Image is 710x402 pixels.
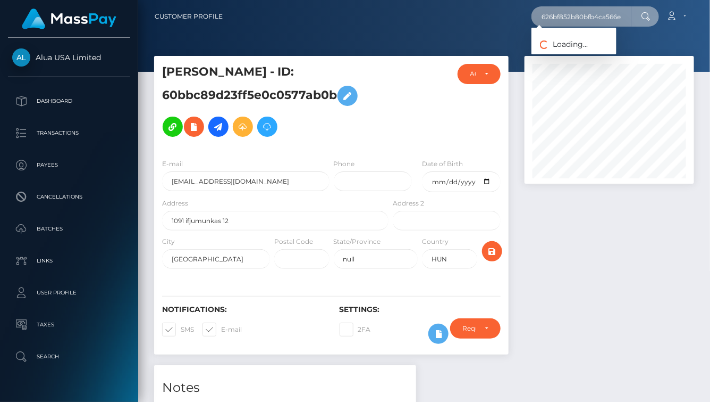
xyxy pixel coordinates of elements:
[450,318,501,339] button: Require ID/Selfie Verification
[334,159,355,169] label: Phone
[8,120,130,146] a: Transactions
[334,237,381,247] label: State/Province
[8,152,130,178] a: Payees
[12,253,126,269] p: Links
[22,9,116,29] img: MassPay Logo
[393,199,424,208] label: Address 2
[162,305,324,314] h6: Notifications:
[162,159,183,169] label: E-mail
[12,125,126,141] p: Transactions
[12,157,126,173] p: Payees
[8,53,130,62] span: Alua USA Limited
[12,93,126,109] p: Dashboard
[8,343,130,370] a: Search
[470,70,476,78] div: ACTIVE
[12,317,126,333] p: Taxes
[8,280,130,306] a: User Profile
[162,379,408,397] h4: Notes
[274,237,313,247] label: Postal Code
[8,311,130,338] a: Taxes
[155,5,223,28] a: Customer Profile
[162,323,194,337] label: SMS
[202,323,242,337] label: E-mail
[422,237,449,247] label: Country
[422,159,463,169] label: Date of Birth
[12,349,126,365] p: Search
[208,117,229,137] a: Initiate Payout
[531,39,588,49] span: Loading...
[162,199,188,208] label: Address
[340,305,501,314] h6: Settings:
[8,248,130,274] a: Links
[12,48,30,67] img: Alua USA Limited
[8,88,130,114] a: Dashboard
[12,285,126,301] p: User Profile
[162,237,175,247] label: City
[462,324,476,333] div: Require ID/Selfie Verification
[340,323,371,337] label: 2FA
[162,64,383,142] h5: [PERSON_NAME] - ID: 60bbc89d23ff5e0c0577ab0b
[8,216,130,242] a: Batches
[8,184,130,210] a: Cancellations
[12,221,126,237] p: Batches
[12,189,126,205] p: Cancellations
[531,6,631,27] input: Search...
[458,64,501,84] button: ACTIVE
